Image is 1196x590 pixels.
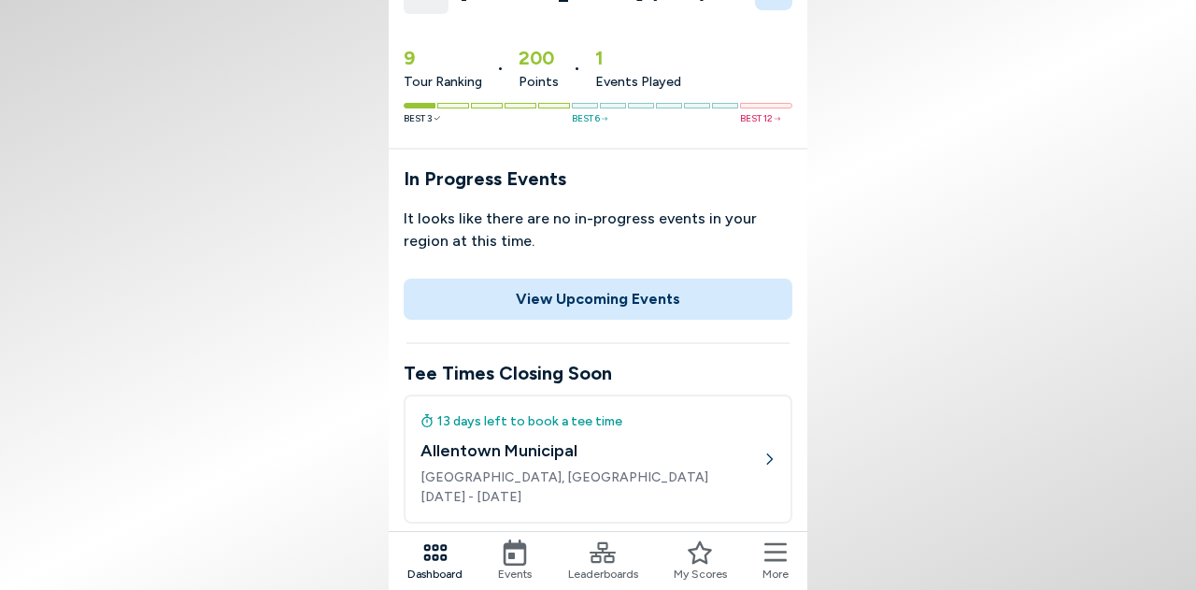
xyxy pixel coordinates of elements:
[674,566,727,583] span: My Scores
[420,468,762,487] span: [GEOGRAPHIC_DATA], [GEOGRAPHIC_DATA]
[568,540,638,583] a: Leaderboards
[404,44,482,72] span: 9
[404,208,792,252] span: It looks like there are no in-progress events in your region at this time.
[420,411,762,431] div: 13 days left to book a tee time
[572,111,607,125] span: Best 6
[420,487,762,507] span: [DATE] - [DATE]
[519,72,559,92] span: Points
[404,111,440,125] span: Best 3
[404,395,792,531] a: 13 days left to book a tee timeAllentown Municipal[GEOGRAPHIC_DATA], [GEOGRAPHIC_DATA][DATE] - [D...
[404,72,482,92] span: Tour Ranking
[407,540,463,583] a: Dashboard
[568,566,638,583] span: Leaderboards
[574,58,580,78] span: •
[762,566,789,583] span: More
[762,540,789,583] button: More
[595,72,681,92] span: Events Played
[595,44,681,72] span: 1
[404,359,792,387] h3: Tee Times Closing Soon
[404,165,792,193] h3: In Progress Events
[498,566,532,583] span: Events
[420,439,762,464] h4: Allentown Municipal
[407,566,463,583] span: Dashboard
[674,540,727,583] a: My Scores
[740,111,780,125] span: Best 12
[497,58,504,78] span: •
[519,44,559,72] span: 200
[404,279,792,320] button: View Upcoming Events
[498,540,532,583] a: Events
